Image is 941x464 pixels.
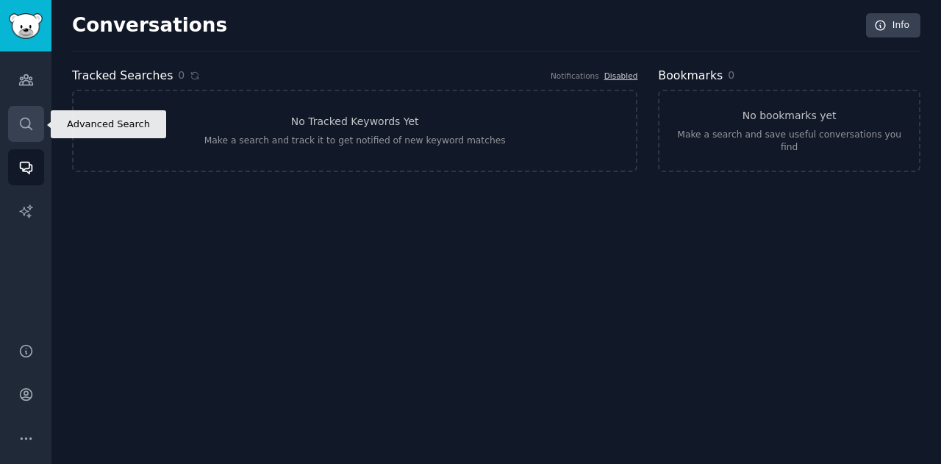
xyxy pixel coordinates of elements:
h3: No Tracked Keywords Yet [291,114,419,129]
a: Info [866,13,920,38]
a: Disabled [604,71,638,80]
div: Make a search and save useful conversations you find [670,129,909,154]
h2: Bookmarks [658,67,723,85]
h2: Conversations [72,14,227,38]
img: GummySearch logo [9,13,43,39]
div: Notifications [551,71,599,81]
div: Make a search and track it to get notified of new keyword matches [204,135,506,148]
span: 0 [728,69,734,81]
a: No Tracked Keywords YetMake a search and track it to get notified of new keyword matches [72,90,637,172]
h3: No bookmarks yet [743,108,837,124]
a: No bookmarks yetMake a search and save useful conversations you find [658,90,920,172]
h2: Tracked Searches [72,67,173,85]
span: 0 [178,68,185,83]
